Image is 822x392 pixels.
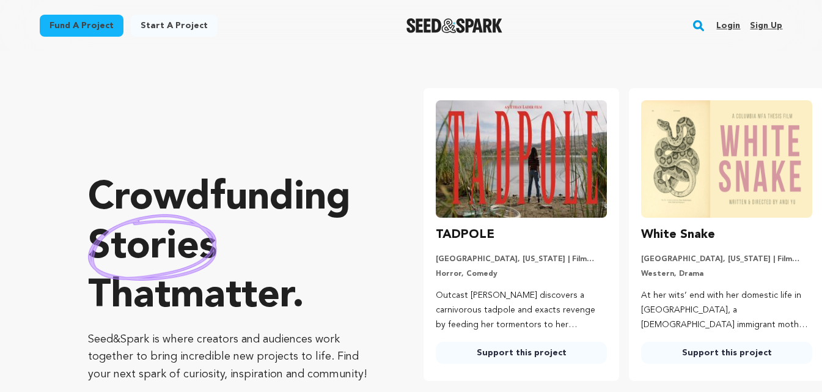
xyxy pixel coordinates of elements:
[436,254,607,264] p: [GEOGRAPHIC_DATA], [US_STATE] | Film Short
[641,225,715,245] h3: White Snake
[641,100,812,218] img: White Snake image
[641,289,812,332] p: At her wits’ end with her domestic life in [GEOGRAPHIC_DATA], a [DEMOGRAPHIC_DATA] immigrant moth...
[641,269,812,279] p: Western, Drama
[436,100,607,218] img: TADPOLE image
[406,18,502,33] img: Seed&Spark Logo Dark Mode
[750,16,782,35] a: Sign up
[436,269,607,279] p: Horror, Comedy
[716,16,740,35] a: Login
[88,174,375,321] p: Crowdfunding that .
[406,18,502,33] a: Seed&Spark Homepage
[131,15,218,37] a: Start a project
[88,214,217,281] img: hand sketched image
[641,342,812,364] a: Support this project
[40,15,123,37] a: Fund a project
[88,331,375,383] p: Seed&Spark is where creators and audiences work together to bring incredible new projects to life...
[171,277,292,316] span: matter
[436,289,607,332] p: Outcast [PERSON_NAME] discovers a carnivorous tadpole and exacts revenge by feeding her tormentor...
[436,342,607,364] a: Support this project
[641,254,812,264] p: [GEOGRAPHIC_DATA], [US_STATE] | Film Short
[436,225,494,245] h3: TADPOLE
